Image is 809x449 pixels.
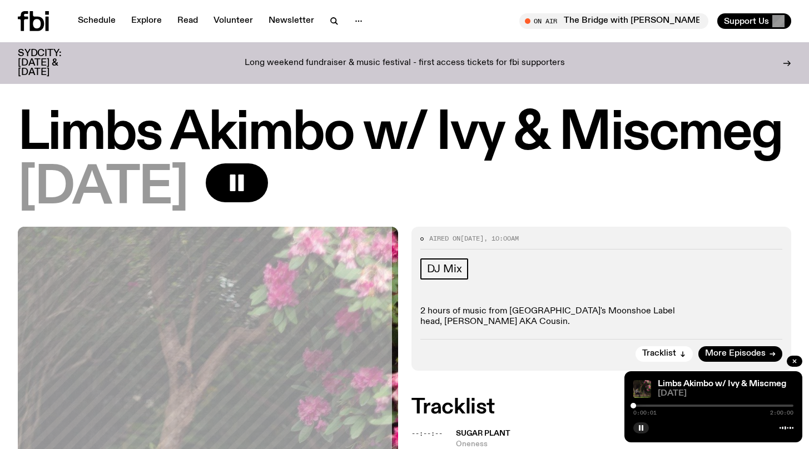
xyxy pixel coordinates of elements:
a: Limbs Akimbo w/ Ivy & Miscmeg [658,380,786,388]
a: Schedule [71,13,122,29]
span: [DATE] [658,390,793,398]
a: More Episodes [698,346,782,362]
span: 0:00:01 [633,410,657,416]
a: Read [171,13,205,29]
img: Jackson sits at an outdoor table, legs crossed and gazing at a black and brown dog also sitting a... [633,380,651,398]
span: [DATE] [460,234,484,243]
span: Aired on [429,234,460,243]
p: Long weekend fundraiser & music festival - first access tickets for fbi supporters [245,58,565,68]
a: Volunteer [207,13,260,29]
span: , 10:00am [484,234,519,243]
a: Explore [125,13,168,29]
button: Tracklist [636,346,693,362]
span: DJ Mix [427,263,462,275]
span: Support Us [724,16,769,26]
span: 2:00:00 [770,410,793,416]
a: Newsletter [262,13,321,29]
span: [DATE] [18,163,188,213]
a: DJ Mix [420,258,469,280]
span: More Episodes [705,350,766,358]
h3: SYDCITY: [DATE] & [DATE] [18,49,89,77]
span: --:--:-- [411,429,443,438]
h1: Limbs Akimbo w/ Ivy & Miscmeg [18,109,791,159]
p: 2 hours of music from [GEOGRAPHIC_DATA]'s Moonshoe Label head, [PERSON_NAME] AKA Cousin. [420,306,783,327]
span: Tracklist [642,350,676,358]
h2: Tracklist [411,397,792,417]
span: Sugar Plant [456,430,510,437]
button: On AirThe Bridge with [PERSON_NAME] [519,13,708,29]
button: Support Us [717,13,791,29]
